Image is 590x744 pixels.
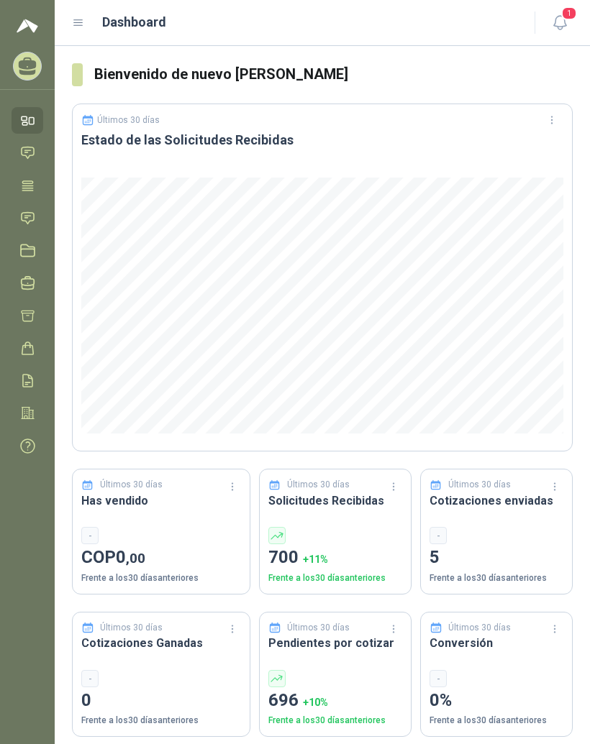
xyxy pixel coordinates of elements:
p: Frente a los 30 días anteriores [430,714,563,727]
span: ,00 [126,550,145,566]
h3: Conversión [430,634,563,652]
p: Últimos 30 días [287,478,350,492]
h3: Solicitudes Recibidas [268,492,402,510]
h1: Dashboard [102,12,166,32]
p: Últimos 30 días [100,621,163,635]
p: Últimos 30 días [97,115,160,125]
h3: Estado de las Solicitudes Recibidas [81,132,563,149]
p: COP [81,544,241,571]
span: + 10 % [303,697,328,708]
button: 1 [547,10,573,36]
span: 0 [116,547,145,567]
span: 1 [561,6,577,20]
p: Últimos 30 días [287,621,350,635]
p: 700 [268,544,402,571]
p: 0% [430,687,563,715]
p: 0 [81,687,241,715]
p: Frente a los 30 días anteriores [268,714,402,727]
p: Frente a los 30 días anteriores [81,714,241,727]
p: Últimos 30 días [448,478,511,492]
h3: Cotizaciones enviadas [430,492,563,510]
p: Frente a los 30 días anteriores [268,571,402,585]
p: Frente a los 30 días anteriores [81,571,241,585]
p: Frente a los 30 días anteriores [430,571,563,585]
p: Últimos 30 días [448,621,511,635]
img: Logo peakr [17,17,38,35]
h3: Bienvenido de nuevo [PERSON_NAME] [94,63,573,86]
h3: Has vendido [81,492,241,510]
p: 5 [430,544,563,571]
h3: Cotizaciones Ganadas [81,634,241,652]
p: Últimos 30 días [100,478,163,492]
div: - [81,527,99,544]
div: - [430,527,447,544]
p: 696 [268,687,402,715]
div: - [81,670,99,687]
span: + 11 % [303,554,328,565]
h3: Pendientes por cotizar [268,634,402,652]
div: - [430,670,447,687]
